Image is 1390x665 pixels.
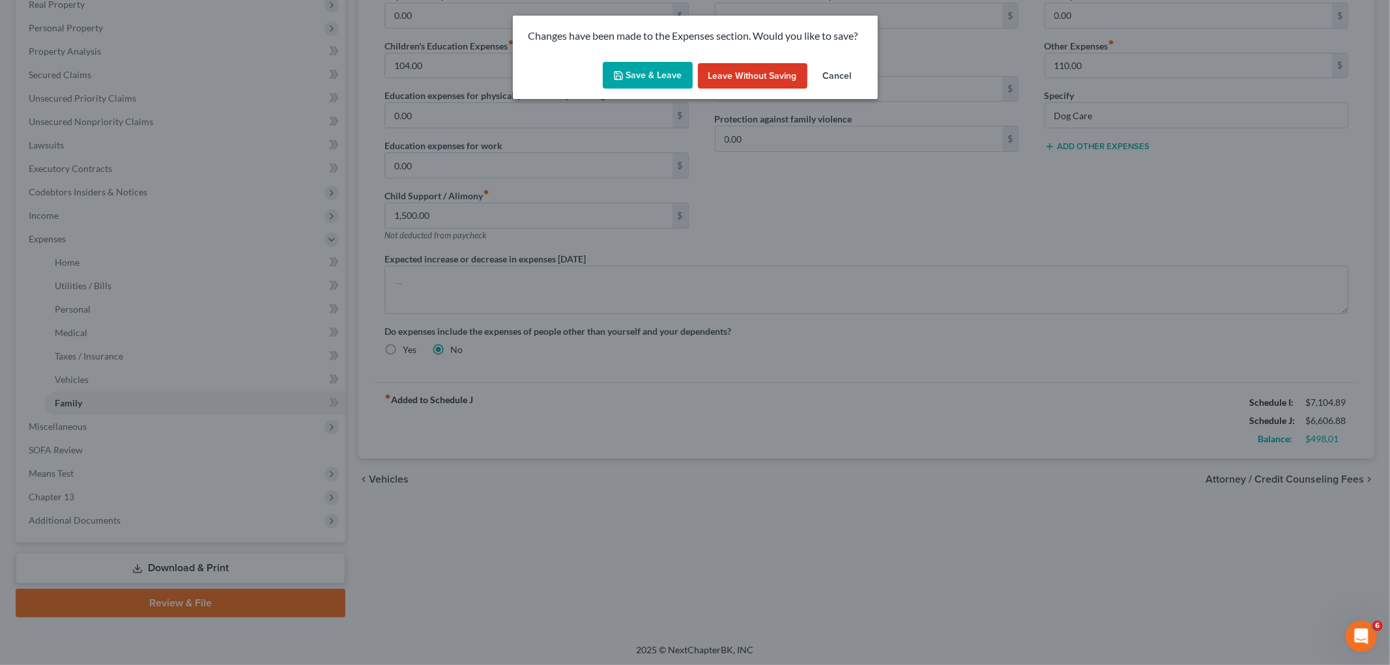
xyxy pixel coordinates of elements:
[603,62,693,89] button: Save & Leave
[1372,621,1383,631] span: 6
[1346,621,1377,652] iframe: Intercom live chat
[528,29,862,44] p: Changes have been made to the Expenses section. Would you like to save?
[698,63,807,89] button: Leave without Saving
[813,63,862,89] button: Cancel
